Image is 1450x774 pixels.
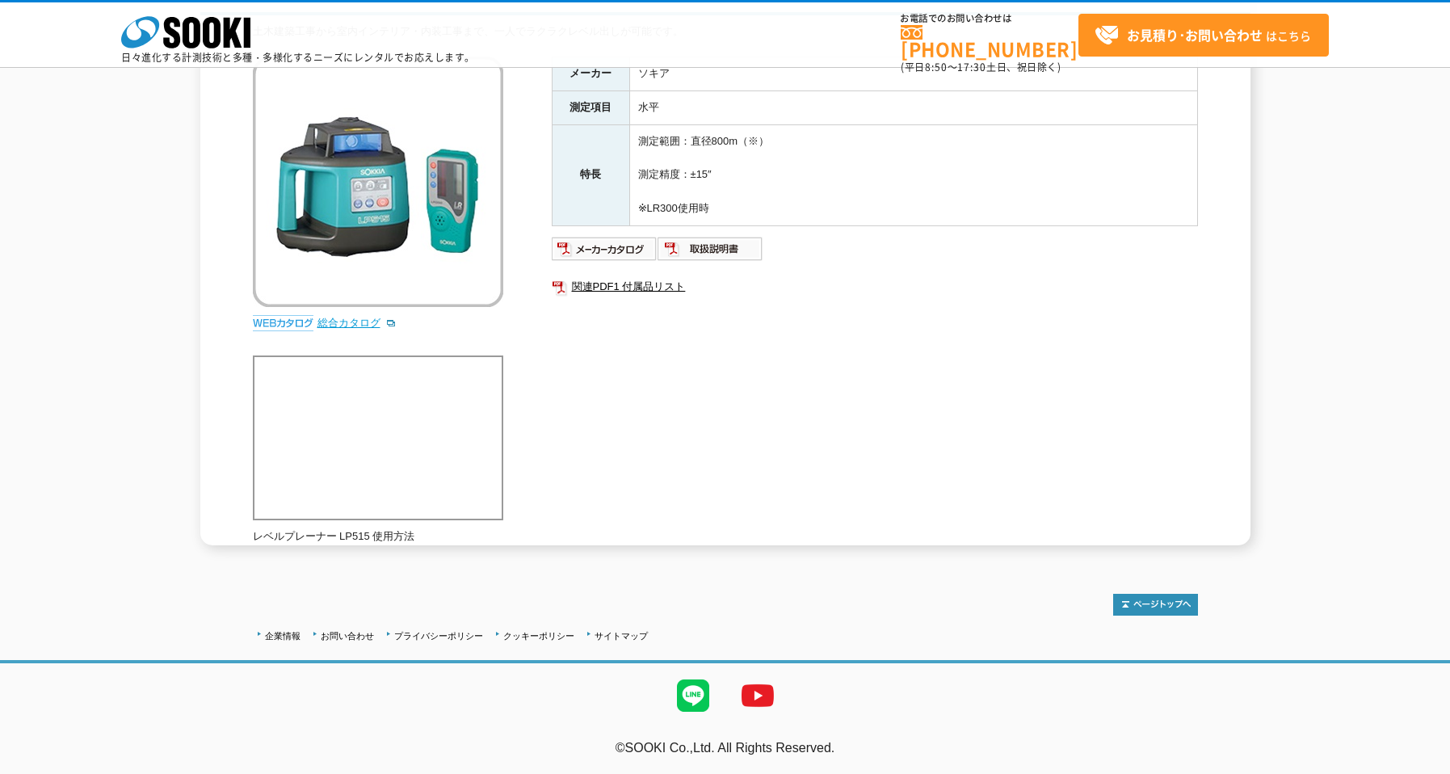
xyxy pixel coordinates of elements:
[552,246,658,259] a: メーカーカタログ
[265,631,301,641] a: 企業情報
[394,631,483,641] a: プライバシーポリシー
[317,317,397,329] a: 総合カタログ
[1127,25,1263,44] strong: お見積り･お問い合わせ
[552,236,658,262] img: メーカーカタログ
[552,90,629,124] th: 測定項目
[629,124,1197,225] td: 測定範囲：直径800m（※） 測定精度：±15″ ※LR300使用時
[503,631,574,641] a: クッキーポリシー
[1095,23,1311,48] span: はこちら
[121,53,475,62] p: 日々進化する計測技術と多種・多様化するニーズにレンタルでお応えします。
[725,663,790,728] img: YouTube
[957,60,986,74] span: 17:30
[629,90,1197,124] td: 水平
[1388,758,1450,772] a: テストMail
[661,663,725,728] img: LINE
[901,25,1078,58] a: [PHONE_NUMBER]
[1113,594,1198,616] img: トップページへ
[253,528,503,545] p: レベルプレーナー LP515 使用方法
[552,124,629,225] th: 特長
[253,315,313,331] img: webカタログ
[658,246,763,259] a: 取扱説明書
[321,631,374,641] a: お問い合わせ
[253,57,503,307] img: 自動整準レベルプレーナ LP515
[1078,14,1329,57] a: お見積り･お問い合わせはこちら
[658,236,763,262] img: 取扱説明書
[552,276,1198,297] a: 関連PDF1 付属品リスト
[925,60,948,74] span: 8:50
[595,631,648,641] a: サイトマップ
[901,14,1078,23] span: お電話でのお問い合わせは
[901,60,1061,74] span: (平日 ～ 土日、祝日除く)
